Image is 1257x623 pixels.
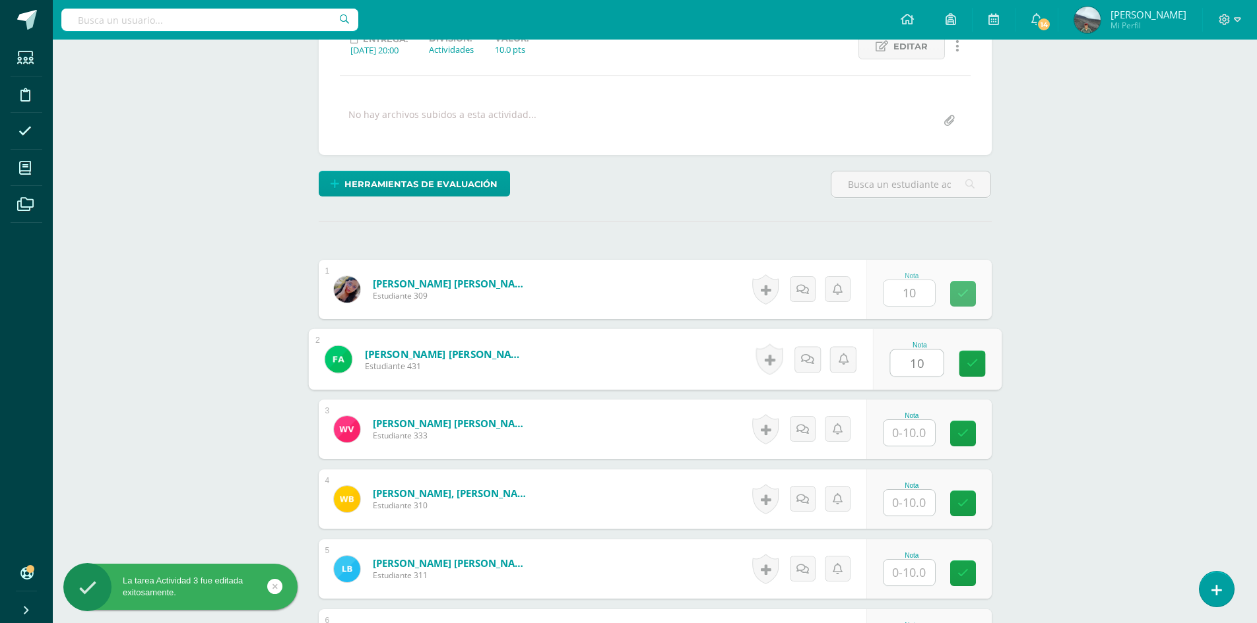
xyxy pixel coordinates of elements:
[884,420,935,446] input: 0-10.0
[884,490,935,516] input: 0-10.0
[350,44,408,56] div: [DATE] 20:00
[373,430,531,441] span: Estudiante 333
[884,560,935,585] input: 0-10.0
[884,280,935,306] input: 0-10.0
[373,290,531,301] span: Estudiante 309
[883,412,941,419] div: Nota
[373,556,531,570] a: [PERSON_NAME] [PERSON_NAME]
[325,345,352,372] img: 023f1f80295569542626c455838e8590.png
[373,570,531,581] span: Estudiante 311
[893,34,928,59] span: Editar
[883,482,941,489] div: Nota
[495,44,529,55] div: 10.0 pts
[334,416,360,442] img: 15048dfc61d1d3c5589a245d14104e46.png
[883,552,941,559] div: Nota
[890,350,943,376] input: 0-10.0
[364,347,527,361] a: [PERSON_NAME] [PERSON_NAME]
[429,44,474,55] div: Actividades
[334,556,360,582] img: cecd58e596eb722502024a352a23b53f.png
[883,272,941,280] div: Nota
[63,575,298,599] div: La tarea Actividad 3 fue editada exitosamente.
[364,361,527,372] span: Estudiante 431
[373,487,531,500] a: [PERSON_NAME], [PERSON_NAME]
[1037,17,1051,32] span: 14
[61,9,358,31] input: Busca un usuario...
[373,277,531,290] a: [PERSON_NAME] [PERSON_NAME]
[319,171,510,196] a: Herramientas de evaluación
[1074,7,1101,33] img: a200b1b31932d37f87f23791cb9db2b6.png
[831,171,990,197] input: Busca un estudiante aquí...
[334,486,360,512] img: 8fa708b692a4f9e8b40fe8b19bd772b2.png
[334,276,360,303] img: c7e7ce167bc9133f840a6272201b7bd4.png
[1111,20,1186,31] span: Mi Perfil
[344,172,498,196] span: Herramientas de evaluación
[1111,8,1186,21] span: [PERSON_NAME]
[373,500,531,511] span: Estudiante 310
[373,417,531,430] a: [PERSON_NAME] [PERSON_NAME]
[348,108,536,134] div: No hay archivos subidos a esta actividad...
[889,341,950,349] div: Nota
